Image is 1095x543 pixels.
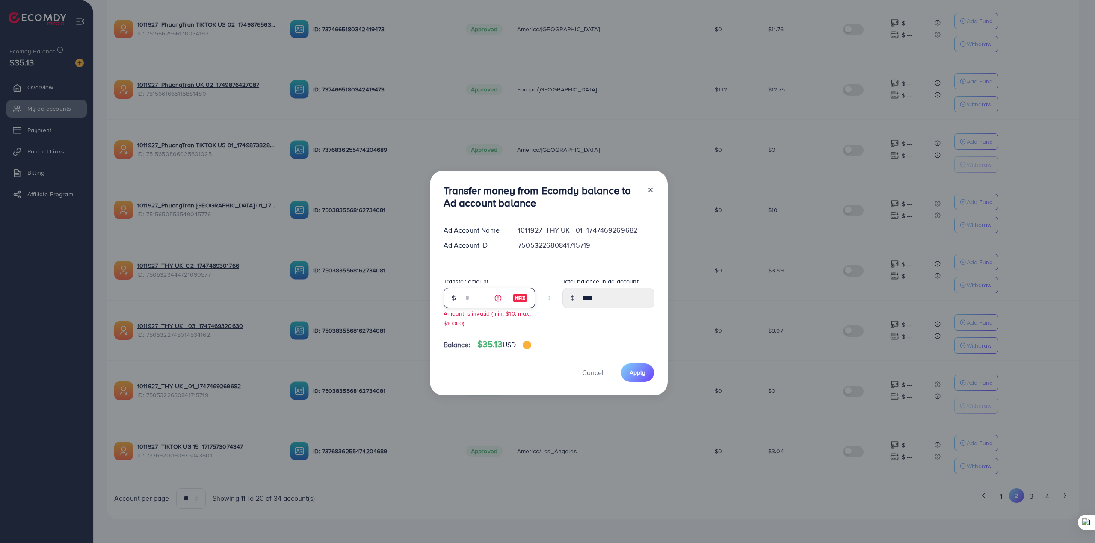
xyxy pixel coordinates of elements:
[630,368,645,377] span: Apply
[621,363,654,382] button: Apply
[477,339,531,350] h4: $35.13
[571,363,614,382] button: Cancel
[437,225,512,235] div: Ad Account Name
[511,225,660,235] div: 1011927_THY UK _01_1747469269682
[444,340,471,350] span: Balance:
[512,293,528,303] img: image
[444,277,488,286] label: Transfer amount
[582,368,604,377] span: Cancel
[444,309,531,327] small: Amount is invalid (min: $10, max: $10000)
[503,340,516,349] span: USD
[437,240,512,250] div: Ad Account ID
[562,277,639,286] label: Total balance in ad account
[511,240,660,250] div: 7505322680841715719
[444,184,640,209] h3: Transfer money from Ecomdy balance to Ad account balance
[1059,505,1089,537] iframe: Chat
[523,341,531,349] img: image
